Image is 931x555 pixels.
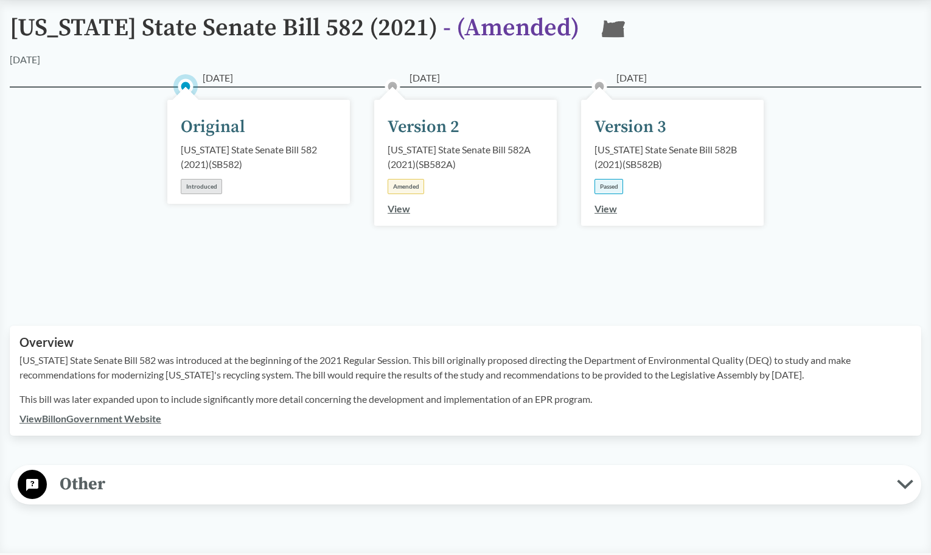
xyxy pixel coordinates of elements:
[181,142,336,172] div: [US_STATE] State Senate Bill 582 (2021) ( SB582 )
[19,392,912,407] p: This bill was later expanded upon to include significantly more detail concerning the development...
[10,52,40,67] div: [DATE]
[181,179,222,194] div: Introduced
[181,114,245,140] div: Original
[14,469,917,500] button: Other
[10,15,579,52] h1: [US_STATE] State Senate Bill 582 (2021)
[19,335,912,349] h2: Overview
[47,470,897,498] span: Other
[388,142,543,172] div: [US_STATE] State Senate Bill 582A (2021) ( SB582A )
[616,71,647,85] span: [DATE]
[595,179,623,194] div: Passed
[388,203,410,214] a: View
[19,413,161,424] a: ViewBillonGovernment Website
[388,179,424,194] div: Amended
[595,142,750,172] div: [US_STATE] State Senate Bill 582B (2021) ( SB582B )
[595,114,666,140] div: Version 3
[410,71,440,85] span: [DATE]
[19,353,912,382] p: [US_STATE] State Senate Bill 582 was introduced at the beginning of the 2021 Regular Session. Thi...
[388,114,459,140] div: Version 2
[203,71,233,85] span: [DATE]
[443,13,579,43] span: - ( Amended )
[595,203,617,214] a: View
